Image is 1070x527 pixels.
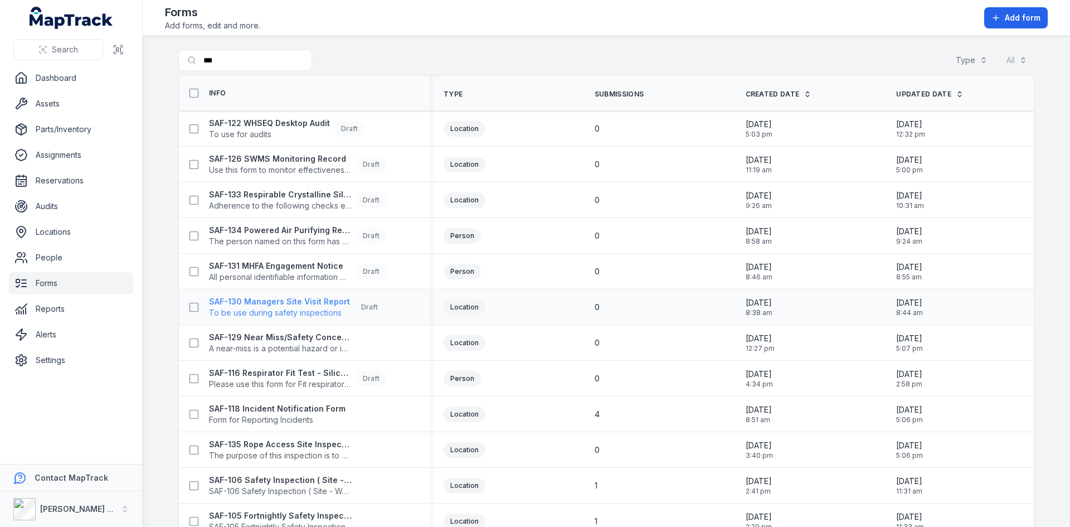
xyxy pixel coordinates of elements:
[746,237,772,246] span: 8:58 am
[165,20,260,31] span: Add forms, edit and more.
[746,273,772,282] span: 8:46 am
[209,272,352,283] span: All personal identifiable information must be anonymised. This form is for internal statistical t...
[595,195,600,206] span: 0
[40,504,132,514] strong: [PERSON_NAME] Group
[896,262,922,273] span: [DATE]
[595,90,644,99] span: Submissions
[896,511,924,523] span: [DATE]
[356,371,386,386] div: Draft
[746,119,772,130] span: [DATE]
[896,201,924,210] span: 10:31 am
[595,230,600,241] span: 0
[444,407,485,422] div: Location
[356,228,386,244] div: Draft
[896,344,923,353] span: 5:07 pm
[896,297,923,308] span: [DATE]
[209,189,352,200] strong: SAF-133 Respirable Crystalline Silica Site Inspection Checklist
[595,159,600,170] span: 0
[209,129,330,140] span: To use for audits
[746,130,772,139] span: 5:03 pm
[209,200,352,211] span: Adherence to the following checks ensure that the proposed works are in accordance with "The Work...
[9,118,133,141] a: Parts/Inventory
[595,516,597,527] span: 1
[9,67,133,89] a: Dashboard
[746,369,773,380] span: [DATE]
[209,307,350,318] span: To be use during safety inspections
[746,154,772,175] time: 9/11/2025, 11:19:56 AM
[746,344,775,353] span: 12:27 pm
[9,170,133,192] a: Reservations
[444,478,485,494] div: Location
[896,440,923,460] time: 9/18/2025, 5:06:05 PM
[595,373,600,384] span: 0
[209,153,352,165] strong: SAF-126 SWMS Monitoring Record
[444,121,485,137] div: Location
[9,246,133,269] a: People
[746,440,773,451] span: [DATE]
[746,297,772,317] time: 9/11/2025, 8:38:50 AM
[444,264,481,279] div: Person
[896,476,922,487] span: [DATE]
[595,444,600,456] span: 0
[746,476,772,496] time: 6/2/2025, 2:41:35 PM
[896,440,923,451] span: [DATE]
[746,451,773,460] span: 3:40 pm
[746,90,800,99] span: Created Date
[746,226,772,246] time: 9/11/2025, 8:58:12 AM
[209,332,352,343] strong: SAF-129 Near Miss/Safety Concern/Environmental Concern Form
[896,262,922,282] time: 9/11/2025, 8:55:50 AM
[595,480,597,491] span: 1
[444,90,463,99] span: Type
[209,368,352,379] strong: SAF-116 Respirator Fit Test - Silica and Asbestos Awareness
[746,262,772,273] span: [DATE]
[444,157,485,172] div: Location
[896,380,922,389] span: 2:58 pm
[746,333,775,353] time: 9/10/2025, 12:27:35 PM
[9,272,133,294] a: Forms
[209,450,352,461] span: The purpose of this inspection is to ensure the Rope Access best practice guidelines are being fo...
[896,273,922,282] span: 8:55 am
[746,511,772,523] span: [DATE]
[896,226,922,246] time: 9/11/2025, 9:24:56 AM
[746,262,772,282] time: 9/11/2025, 8:46:46 AM
[13,39,103,60] button: Search
[949,50,995,71] button: Type
[896,297,923,317] time: 9/11/2025, 8:44:35 AM
[30,7,113,29] a: MapTrack
[746,487,772,496] span: 2:41 pm
[334,121,364,137] div: Draft
[896,404,923,424] time: 9/18/2025, 5:06:55 PM
[9,221,133,243] a: Locations
[209,260,386,283] a: SAF-131 MHFA Engagement NoticeAll personal identifiable information must be anonymised. This form...
[896,119,925,130] span: [DATE]
[9,349,133,371] a: Settings
[896,166,923,175] span: 5:00 pm
[746,201,772,210] span: 9:26 am
[595,409,600,420] span: 4
[984,7,1048,28] button: Add form
[9,195,133,217] a: Audits
[209,439,352,461] a: SAF-135 Rope Access Site InspectionThe purpose of this inspection is to ensure the Rope Access be...
[444,299,485,315] div: Location
[746,166,772,175] span: 11:19 am
[896,476,922,496] time: 9/17/2025, 11:31:38 AM
[896,190,924,201] span: [DATE]
[209,225,352,236] strong: SAF-134 Powered Air Purifying Respirators (PAPR) Issue
[1005,12,1040,23] span: Add form
[896,130,925,139] span: 12:32 pm
[165,4,260,20] h2: Forms
[896,190,924,210] time: 9/11/2025, 10:31:56 AM
[595,302,600,313] span: 0
[209,343,352,354] span: A near-miss is a potential hazard or incident in which no property was damaged and no personal in...
[746,404,772,415] span: [DATE]
[209,189,386,211] a: SAF-133 Respirable Crystalline Silica Site Inspection ChecklistAdherence to the following checks ...
[896,333,923,344] span: [DATE]
[209,118,364,140] a: SAF-122 WHSEQ Desktop AuditTo use for auditsDraft
[9,144,133,166] a: Assignments
[209,225,386,247] a: SAF-134 Powered Air Purifying Respirators (PAPR) IssueThe person named on this form has been issu...
[746,154,772,166] span: [DATE]
[999,50,1034,71] button: All
[595,266,600,277] span: 0
[9,298,133,320] a: Reports
[444,371,481,386] div: Person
